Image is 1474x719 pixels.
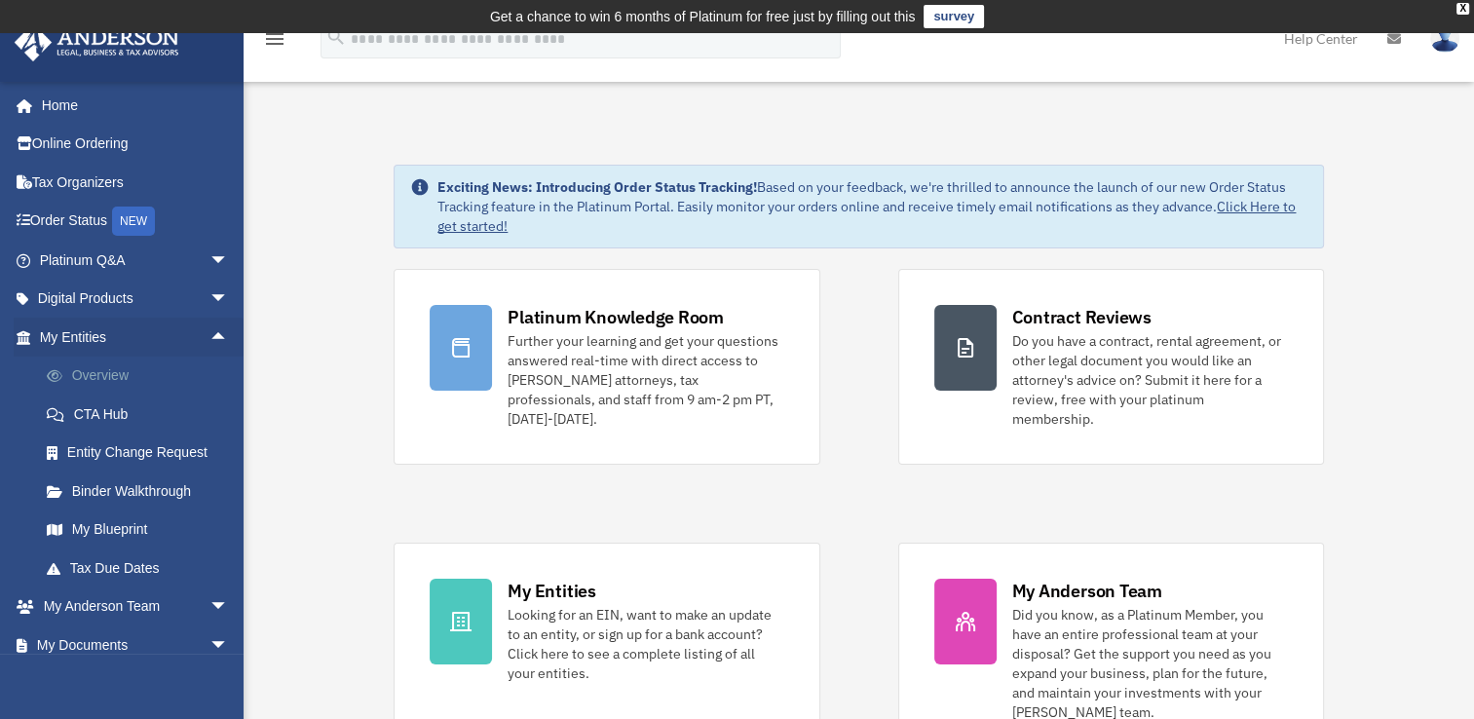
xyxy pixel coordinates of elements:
[14,587,258,626] a: My Anderson Teamarrow_drop_down
[508,605,783,683] div: Looking for an EIN, want to make an update to an entity, or sign up for a bank account? Click her...
[209,241,248,281] span: arrow_drop_down
[14,86,248,125] a: Home
[14,241,258,280] a: Platinum Q&Aarrow_drop_down
[209,587,248,627] span: arrow_drop_down
[263,27,286,51] i: menu
[1012,579,1162,603] div: My Anderson Team
[209,318,248,358] span: arrow_drop_up
[1430,24,1459,53] img: User Pic
[437,177,1306,236] div: Based on your feedback, we're thrilled to announce the launch of our new Order Status Tracking fe...
[27,511,258,549] a: My Blueprint
[112,207,155,236] div: NEW
[508,331,783,429] div: Further your learning and get your questions answered real-time with direct access to [PERSON_NAM...
[209,280,248,320] span: arrow_drop_down
[1012,331,1288,429] div: Do you have a contract, rental agreement, or other legal document you would like an attorney's ad...
[14,280,258,319] a: Digital Productsarrow_drop_down
[27,395,258,434] a: CTA Hub
[898,269,1324,465] a: Contract Reviews Do you have a contract, rental agreement, or other legal document you would like...
[27,434,258,473] a: Entity Change Request
[27,357,258,396] a: Overview
[508,579,595,603] div: My Entities
[14,625,258,664] a: My Documentsarrow_drop_down
[924,5,984,28] a: survey
[27,472,258,511] a: Binder Walkthrough
[508,305,724,329] div: Platinum Knowledge Room
[1456,3,1469,15] div: close
[325,26,347,48] i: search
[394,269,819,465] a: Platinum Knowledge Room Further your learning and get your questions answered real-time with dire...
[14,163,258,202] a: Tax Organizers
[437,178,757,196] strong: Exciting News: Introducing Order Status Tracking!
[209,625,248,665] span: arrow_drop_down
[27,549,258,587] a: Tax Due Dates
[14,318,258,357] a: My Entitiesarrow_drop_up
[14,125,258,164] a: Online Ordering
[14,202,258,242] a: Order StatusNEW
[490,5,916,28] div: Get a chance to win 6 months of Platinum for free just by filling out this
[263,34,286,51] a: menu
[1012,305,1152,329] div: Contract Reviews
[9,23,185,61] img: Anderson Advisors Platinum Portal
[437,198,1296,235] a: Click Here to get started!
